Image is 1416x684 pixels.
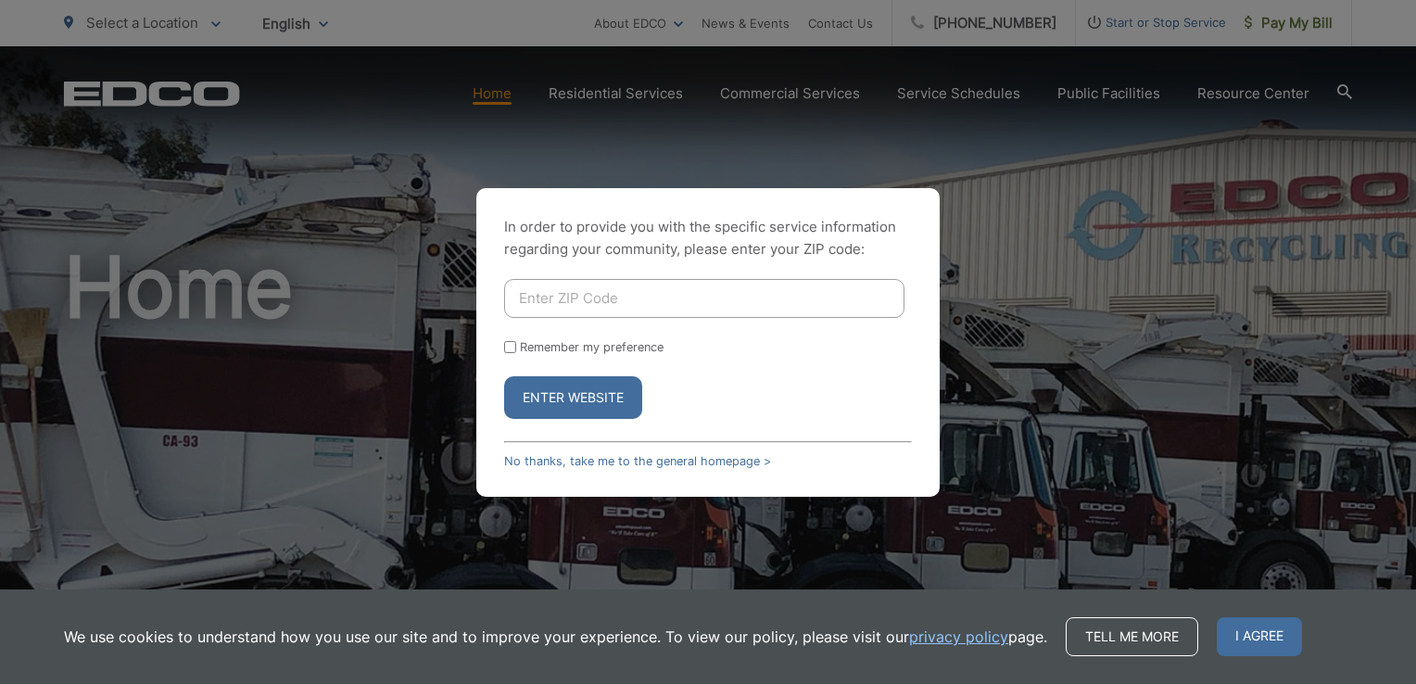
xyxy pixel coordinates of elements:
a: No thanks, take me to the general homepage > [504,454,771,468]
span: I agree [1217,617,1302,656]
button: Enter Website [504,376,642,419]
input: Enter ZIP Code [504,279,904,318]
a: Tell me more [1066,617,1198,656]
a: privacy policy [909,626,1008,648]
label: Remember my preference [520,340,664,354]
p: In order to provide you with the specific service information regarding your community, please en... [504,216,912,260]
p: We use cookies to understand how you use our site and to improve your experience. To view our pol... [64,626,1047,648]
